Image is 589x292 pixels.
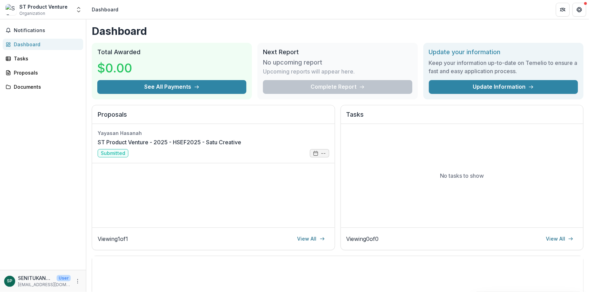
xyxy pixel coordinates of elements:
button: See All Payments [97,80,246,94]
h1: Dashboard [92,25,583,37]
a: ST Product Venture - 2025 - HSEF2025 - Satu Creative [98,138,241,146]
h2: Total Awarded [97,48,246,56]
a: Dashboard [3,39,83,50]
a: Documents [3,81,83,93]
h3: Keep your information up-to-date on Temelio to ensure a fast and easy application process. [429,59,578,75]
div: Dashboard [14,41,78,48]
a: View All [542,233,578,244]
div: ST Product Venture [19,3,68,10]
span: Notifications [14,28,80,33]
div: Documents [14,83,78,90]
p: Upcoming reports will appear here. [263,67,355,76]
p: SENITUKANG PRODUCT [18,274,54,282]
div: Tasks [14,55,78,62]
h2: Proposals [98,111,329,124]
button: Open entity switcher [74,3,84,17]
div: Proposals [14,69,78,76]
nav: breadcrumb [89,4,121,14]
p: Viewing 1 of 1 [98,235,128,243]
p: [EMAIL_ADDRESS][DOMAIN_NAME] [18,282,71,288]
a: Tasks [3,53,83,64]
span: Organization [19,10,45,17]
p: No tasks to show [440,172,484,180]
button: Notifications [3,25,83,36]
h2: Next Report [263,48,412,56]
h2: Update your information [429,48,578,56]
a: View All [293,233,329,244]
h3: No upcoming report [263,59,322,66]
div: SENITUKANG PRODUCT [7,279,12,283]
button: Get Help [572,3,586,17]
img: ST Product Venture [6,4,17,15]
h2: Tasks [346,111,578,124]
p: Viewing 0 of 0 [346,235,379,243]
h3: $0.00 [97,59,149,77]
button: Partners [556,3,570,17]
button: More [73,277,82,285]
a: Proposals [3,67,83,78]
a: Update Information [429,80,578,94]
p: User [57,275,71,281]
div: Dashboard [92,6,118,13]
